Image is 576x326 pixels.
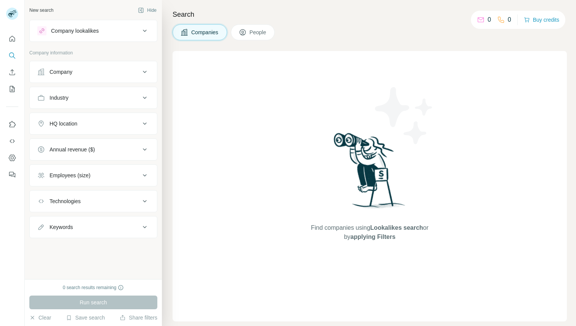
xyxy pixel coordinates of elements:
[29,314,51,321] button: Clear
[30,22,157,40] button: Company lookalikes
[50,172,90,179] div: Employees (size)
[6,65,18,79] button: Enrich CSV
[6,118,18,131] button: Use Surfe on LinkedIn
[30,140,157,159] button: Annual revenue ($)
[6,32,18,46] button: Quick start
[50,120,77,127] div: HQ location
[173,9,567,20] h4: Search
[30,114,157,133] button: HQ location
[309,223,430,242] span: Find companies using or by
[63,284,124,291] div: 0 search results remaining
[488,15,491,24] p: 0
[30,89,157,107] button: Industry
[50,68,72,76] div: Company
[30,192,157,210] button: Technologies
[50,197,81,205] div: Technologies
[524,14,559,25] button: Buy credits
[6,82,18,96] button: My lists
[30,218,157,236] button: Keywords
[6,49,18,62] button: Search
[30,166,157,184] button: Employees (size)
[120,314,157,321] button: Share filters
[6,168,18,181] button: Feedback
[250,29,267,36] span: People
[50,223,73,231] div: Keywords
[330,131,410,216] img: Surfe Illustration - Woman searching with binoculars
[51,27,99,35] div: Company lookalikes
[30,63,157,81] button: Company
[133,5,162,16] button: Hide
[350,234,395,240] span: applying Filters
[370,81,438,150] img: Surfe Illustration - Stars
[50,146,95,153] div: Annual revenue ($)
[29,49,157,56] p: Company information
[50,94,69,102] div: Industry
[29,7,53,14] div: New search
[6,151,18,165] button: Dashboard
[191,29,219,36] span: Companies
[6,134,18,148] button: Use Surfe API
[370,224,423,231] span: Lookalikes search
[508,15,511,24] p: 0
[66,314,105,321] button: Save search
